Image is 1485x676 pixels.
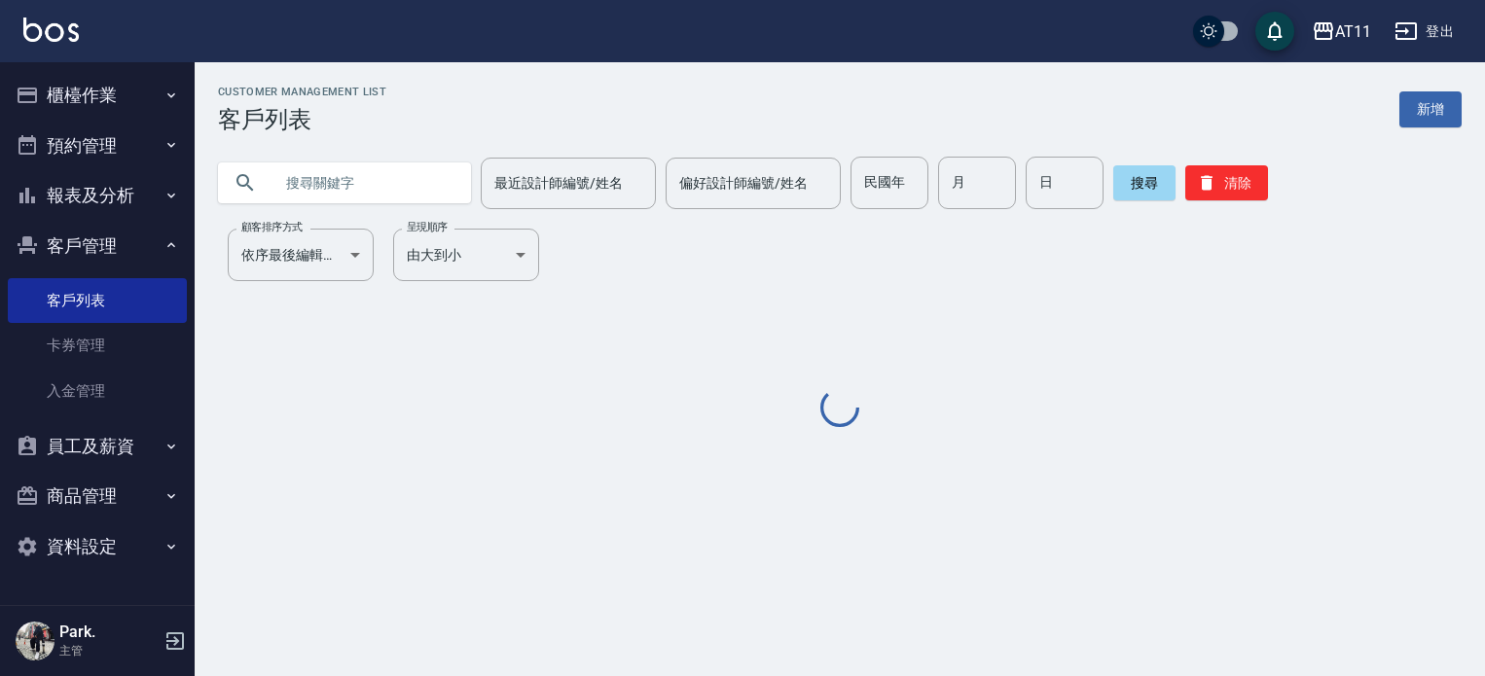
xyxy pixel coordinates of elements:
[8,421,187,472] button: 員工及薪資
[1185,165,1268,200] button: 清除
[8,70,187,121] button: 櫃檯作業
[23,18,79,42] img: Logo
[8,521,187,572] button: 資料設定
[1335,19,1371,44] div: AT11
[1255,12,1294,51] button: save
[393,229,539,281] div: 由大到小
[228,229,374,281] div: 依序最後編輯時間
[16,622,54,660] img: Person
[8,121,187,171] button: 預約管理
[272,157,455,209] input: 搜尋關鍵字
[59,642,159,659] p: 主管
[218,106,386,133] h3: 客戶列表
[8,323,187,368] a: 卡券管理
[8,471,187,521] button: 商品管理
[1304,12,1379,52] button: AT11
[59,623,159,642] h5: Park.
[407,220,448,234] label: 呈現順序
[1113,165,1176,200] button: 搜尋
[1387,14,1462,50] button: 登出
[8,369,187,413] a: 入金管理
[241,220,303,234] label: 顧客排序方式
[8,221,187,271] button: 客戶管理
[8,170,187,221] button: 報表及分析
[1399,91,1462,127] a: 新增
[8,278,187,323] a: 客戶列表
[218,86,386,98] h2: Customer Management List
